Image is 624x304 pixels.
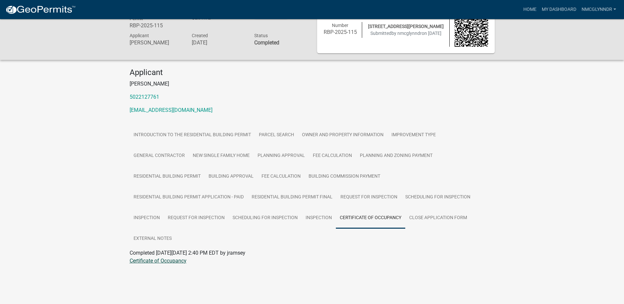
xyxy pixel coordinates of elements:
a: Request for Inspection [164,208,229,229]
span: Applicant [130,33,149,38]
a: Certificate of Occupancy [336,208,405,229]
a: Parcel search [255,125,298,146]
strong: Completed [254,39,279,46]
a: Introduction to the Residential Building Permit [130,125,255,146]
h6: RBP-2025-115 [130,22,182,29]
a: Request for Inspection [337,187,401,208]
a: New Single Family Home [189,145,254,166]
a: Inspection [302,208,336,229]
span: Created [192,33,208,38]
a: Fee Calculation [258,166,305,187]
a: Close Application Form [405,208,471,229]
a: nmcglynndr [579,3,619,16]
span: Submitted on [DATE] [370,31,441,36]
a: General Contractor [130,145,189,166]
a: Home [521,3,539,16]
a: Building Commission Payment [305,166,384,187]
a: [EMAIL_ADDRESS][DOMAIN_NAME] [130,107,212,113]
a: Building Approval [205,166,258,187]
img: QR code [455,13,488,47]
a: External Notes [130,228,176,249]
h6: [DATE] [192,39,244,46]
a: Improvement Type [387,125,440,146]
a: Inspection [130,208,164,229]
a: Planning Approval [254,145,309,166]
a: Residential Building Permit Final [248,187,337,208]
span: [STREET_ADDRESS][PERSON_NAME] [368,24,444,29]
a: Fee Calculation [309,145,356,166]
span: Status [254,33,268,38]
a: Residential Building Permit Application - Paid [130,187,248,208]
a: My Dashboard [539,3,579,16]
span: by nmcglynndr [391,31,422,36]
h6: [PERSON_NAME] [130,39,182,46]
a: Certificate of Occupancy [130,258,187,264]
span: Number [332,23,348,28]
a: Scheduling for Inspection [229,208,302,229]
a: Scheduling for Inspection [401,187,474,208]
span: Completed [DATE][DATE] 2:40 PM EDT by jramsey [130,250,245,256]
a: 5022127761 [130,94,159,100]
a: Owner and Property Information [298,125,387,146]
p: [PERSON_NAME] [130,80,495,88]
a: Residential Building Permit [130,166,205,187]
h6: RBP-2025-115 [324,29,357,35]
h4: Applicant [130,68,495,77]
a: Planning and Zoning Payment [356,145,437,166]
